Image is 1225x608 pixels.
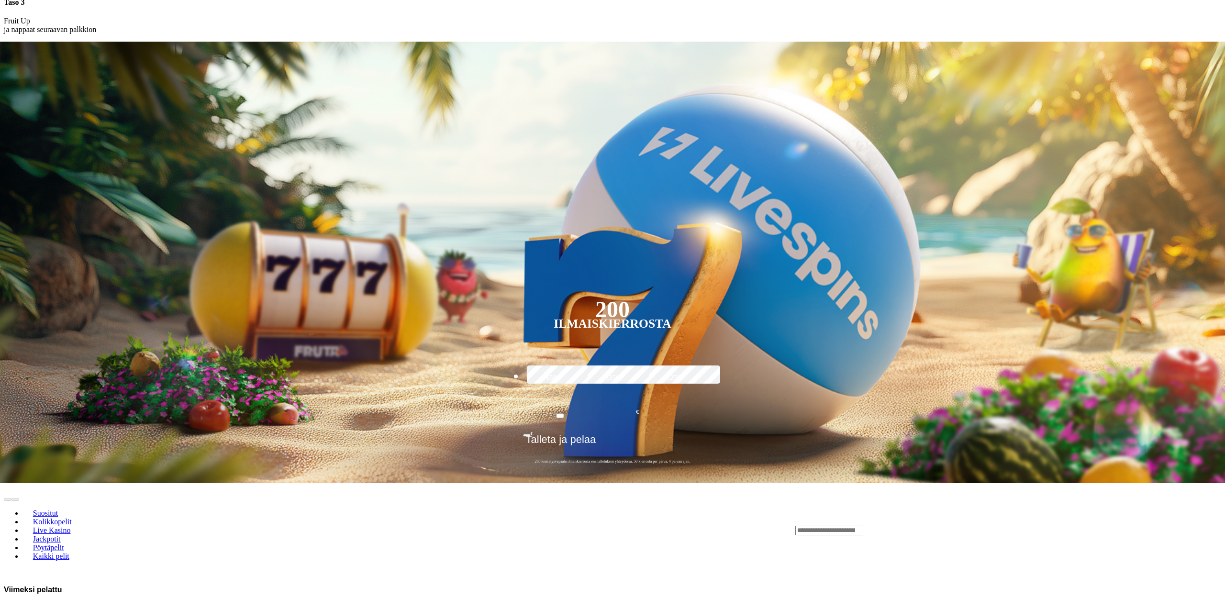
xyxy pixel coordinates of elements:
[23,506,68,520] a: Suositut
[23,531,70,546] a: Jackpotit
[554,318,671,330] div: Ilmaiskierrosta
[4,585,62,594] h3: Viimeksi pelattu
[646,364,701,392] label: €250
[4,17,1221,34] p: Fruit Up ja nappaat seuraavan palkkion
[29,518,76,526] span: Kolikkopelit
[595,304,630,315] div: 200
[29,543,68,552] span: Pöytäpelit
[636,408,639,417] span: €
[29,552,73,560] span: Kaikki pelit
[795,526,863,535] input: Search
[524,364,579,392] label: €50
[585,364,639,392] label: €150
[4,498,11,501] button: prev slide
[23,540,74,554] a: Pöytäpelit
[23,549,79,563] a: Kaikki pelit
[11,498,19,501] button: next slide
[23,514,81,529] a: Kolikkopelit
[523,433,702,453] button: Talleta ja pelaa
[29,526,75,534] span: Live Kasino
[29,535,65,543] span: Jackpotit
[23,523,80,537] a: Live Kasino
[29,509,62,517] span: Suositut
[526,433,596,453] span: Talleta ja pelaa
[4,493,776,568] nav: Lobby
[4,483,1221,577] header: Lobby
[531,431,534,436] span: €
[523,459,702,464] span: 200 kierrätysvapaata ilmaiskierrosta ensitalletuksen yhteydessä. 50 kierrosta per päivä, 4 päivän...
